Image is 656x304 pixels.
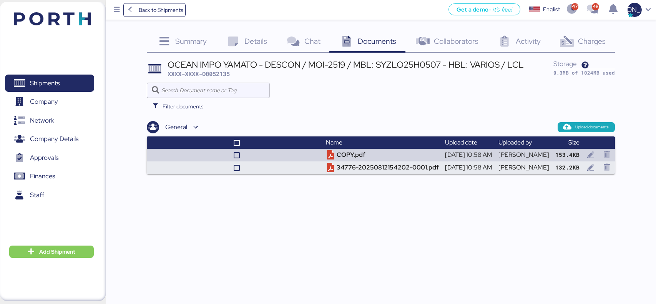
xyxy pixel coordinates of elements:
a: Finances [5,168,94,185]
td: 34776-20250812154202-0001.pdf [323,161,442,174]
span: Activity [516,36,541,46]
span: Approvals [30,152,58,163]
td: [PERSON_NAME] [495,161,552,174]
span: Uploaded by [498,138,532,146]
span: Staff [30,189,44,201]
span: Shipments [30,78,60,89]
span: XXXX-XXXX-O0052135 [168,70,230,78]
td: [PERSON_NAME] [495,149,552,161]
span: Upload date [445,138,477,146]
span: Upload documents [575,124,609,131]
span: Storage [553,59,577,68]
a: Back to Shipments [123,3,186,17]
a: Company Details [5,130,94,148]
span: Chat [304,36,321,46]
a: Staff [5,186,94,204]
td: [DATE] 10:58 AM [442,161,495,174]
td: 132.2KB [552,161,583,174]
span: Summary [175,36,207,46]
td: [DATE] 10:58 AM [442,149,495,161]
div: English [543,5,561,13]
button: Menu [110,3,123,17]
span: Company [30,96,58,107]
a: Shipments [5,75,94,92]
div: 0.3MB of 1024MB used [553,69,615,76]
a: Approvals [5,149,94,167]
span: Add Shipment [39,247,75,256]
input: Search Document name or Tag [161,83,266,98]
span: Filter documents [163,102,203,111]
div: OCEAN IMPO YAMATO - DESCON / MOI-2519 / MBL: SYZLO25H0507 - HBL: VARIOS / LCL [168,60,524,69]
span: Company Details [30,133,78,145]
td: COPY.pdf [323,149,442,161]
span: Details [244,36,267,46]
a: Network [5,112,94,130]
div: General [165,123,187,132]
span: Finances [30,171,55,182]
button: Filter documents [147,100,209,113]
span: Size [568,138,580,146]
span: Charges [578,36,606,46]
span: Back to Shipments [139,5,183,15]
span: Name [326,138,342,146]
span: Network [30,115,54,126]
span: Documents [358,36,396,46]
td: 153.4KB [552,149,583,161]
button: Upload documents [558,122,615,132]
button: Add Shipment [9,246,94,258]
span: Collaborators [434,36,478,46]
a: Company [5,93,94,111]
